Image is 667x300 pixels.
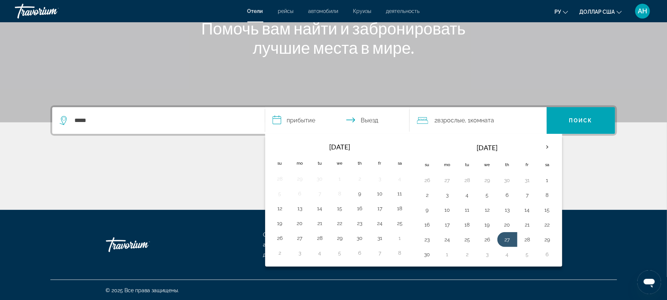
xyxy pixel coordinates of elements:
[541,220,553,230] button: Day 22
[394,188,406,199] button: Day 11
[247,8,263,14] a: Отели
[394,248,406,258] button: Day 8
[290,139,390,155] th: [DATE]
[521,249,533,260] button: Day 5
[537,139,557,156] button: Next month
[274,174,286,184] button: Day 28
[52,107,615,134] div: Search widget
[354,248,366,258] button: Day 6
[74,115,254,126] input: Search hotel destination
[334,174,346,184] button: Day 1
[471,117,494,124] span: Комната
[481,234,493,245] button: Day 26
[441,220,453,230] button: Day 17
[354,203,366,214] button: Day 16
[421,249,433,260] button: Day 30
[354,218,366,228] button: Day 23
[579,9,615,15] font: доллар США
[441,175,453,185] button: Day 27
[461,220,473,230] button: Day 18
[374,203,386,214] button: Day 17
[274,233,286,243] button: Day 26
[354,174,366,184] button: Day 2
[278,8,294,14] a: рейсы
[314,203,326,214] button: Day 14
[314,174,326,184] button: Day 30
[481,205,493,215] button: Day 12
[501,175,513,185] button: Day 30
[637,270,661,294] iframe: Кнопка запуска окна обмена сообщениями
[294,218,306,228] button: Day 20
[263,242,293,248] a: автомобили
[501,205,513,215] button: Day 13
[501,220,513,230] button: Day 20
[386,8,420,14] a: деятельность
[309,8,338,14] a: автомобили
[334,218,346,228] button: Day 22
[501,190,513,200] button: Day 6
[437,139,537,156] th: [DATE]
[394,174,406,184] button: Day 4
[633,3,652,19] button: Меню пользователя
[294,248,306,258] button: Day 3
[294,203,306,214] button: Day 13
[106,287,179,293] font: © 2025 Все права защищены.
[274,248,286,258] button: Day 2
[417,139,557,262] table: Right calendar grid
[263,232,279,238] a: Отели
[314,188,326,199] button: Day 7
[481,175,493,185] button: Day 29
[421,220,433,230] button: Day 16
[421,190,433,200] button: Day 2
[274,188,286,199] button: Day 5
[106,234,180,256] a: Иди домой
[353,8,371,14] a: Круизы
[461,175,473,185] button: Day 28
[461,205,473,215] button: Day 11
[374,218,386,228] button: Day 24
[501,249,513,260] button: Day 4
[394,233,406,243] button: Day 1
[421,205,433,215] button: Day 9
[569,118,593,123] span: Поиск
[334,233,346,243] button: Day 29
[294,233,306,243] button: Day 27
[314,233,326,243] button: Day 28
[263,252,297,258] a: деятельность
[521,175,533,185] button: Day 31
[334,248,346,258] button: Day 5
[501,234,513,245] button: Day 27
[541,175,553,185] button: Day 1
[554,9,561,15] font: ру
[521,234,533,245] button: Day 28
[421,175,433,185] button: Day 26
[441,249,453,260] button: Day 1
[461,234,473,245] button: Day 25
[438,117,465,124] span: Взрослые
[270,139,410,260] table: Left calendar grid
[314,218,326,228] button: Day 21
[294,174,306,184] button: Day 29
[410,107,547,134] button: Travelers: 2 adults, 0 children
[354,233,366,243] button: Day 30
[374,248,386,258] button: Day 7
[394,218,406,228] button: Day 25
[421,234,433,245] button: Day 23
[274,218,286,228] button: Day 19
[294,188,306,199] button: Day 6
[354,188,366,199] button: Day 9
[461,249,473,260] button: Day 2
[554,6,568,17] button: Изменить язык
[521,190,533,200] button: Day 7
[547,107,615,134] button: Search
[541,249,553,260] button: Day 6
[481,220,493,230] button: Day 19
[481,190,493,200] button: Day 5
